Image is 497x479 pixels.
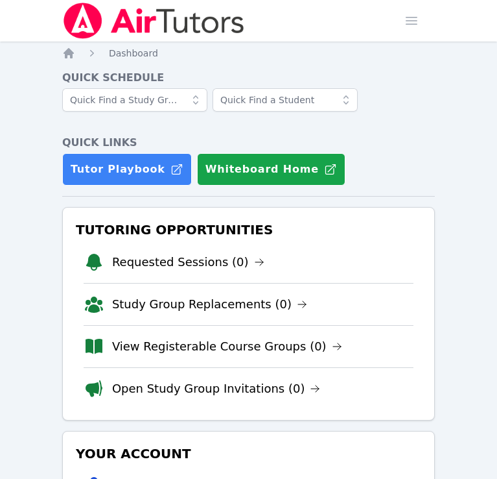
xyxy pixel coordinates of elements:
[112,253,264,271] a: Requested Sessions (0)
[197,153,345,186] button: Whiteboard Home
[112,338,342,356] a: View Registerable Course Groups (0)
[62,88,207,112] input: Quick Find a Study Group
[62,70,435,86] h4: Quick Schedule
[73,442,424,465] h3: Your Account
[62,47,435,60] nav: Breadcrumb
[213,88,358,112] input: Quick Find a Student
[62,3,246,39] img: Air Tutors
[62,153,192,186] a: Tutor Playbook
[73,218,424,241] h3: Tutoring Opportunities
[109,47,158,60] a: Dashboard
[112,380,321,398] a: Open Study Group Invitations (0)
[109,48,158,58] span: Dashboard
[62,135,435,151] h4: Quick Links
[112,295,307,313] a: Study Group Replacements (0)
